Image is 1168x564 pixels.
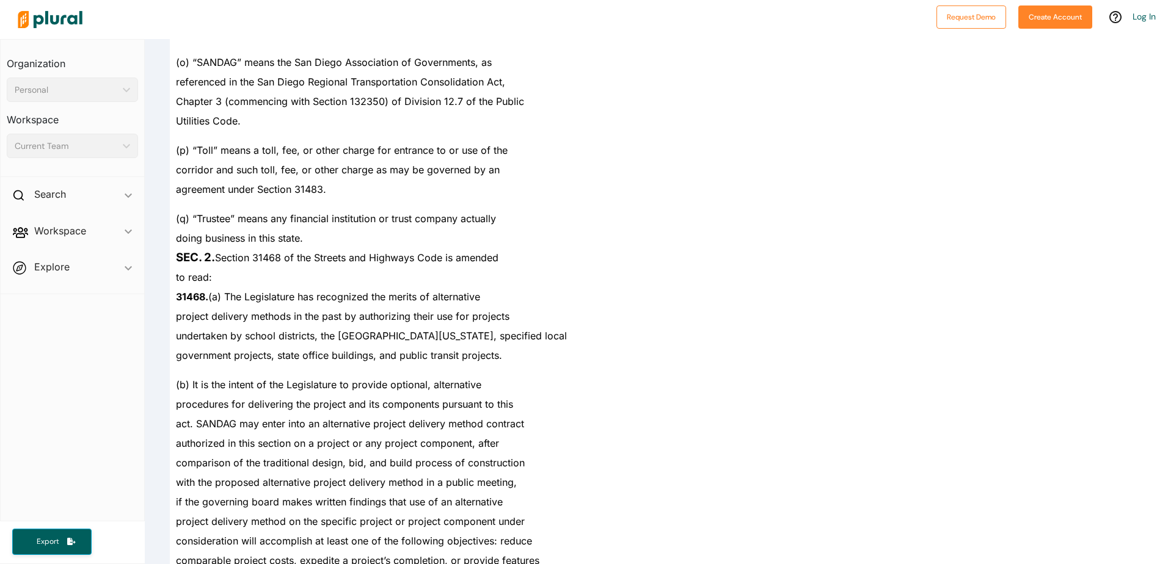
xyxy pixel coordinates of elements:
[176,291,480,303] span: (a) The Legislature has recognized the merits of alternative
[176,398,513,410] span: procedures for delivering the project and its components pursuant to this
[176,183,326,195] span: agreement under Section 31483.
[176,535,532,547] span: consideration will accomplish at least one of the following objectives: reduce
[34,187,66,201] h2: Search
[176,330,567,342] span: undertaken by school districts, the [GEOGRAPHIC_DATA][US_STATE], specified local
[176,515,525,527] span: project delivery method on the specific project or project component under
[176,378,481,391] span: (b) It is the intent of the Legislature to provide optional, alternative
[176,251,498,264] span: Section 31468 of the Streets and Highways Code is amended
[176,56,492,68] span: (o) “SANDAG” means the San Diego Association of Governments, as
[1018,5,1092,29] button: Create Account
[176,476,517,488] span: with the proposed alternative project delivery method in a public meeting,
[176,418,524,430] span: act. SANDAG may enter into an alternative project delivery method contract
[176,164,500,176] span: corridor and such toll, fee, or other charge as may be governed by an
[7,46,138,73] h3: Organization
[1133,11,1156,22] a: Log In
[176,437,499,449] span: authorized in this section on a project or any project component, after
[176,457,525,469] span: comparison of the traditional design, bid, and build process of construction
[1018,10,1092,23] a: Create Account
[176,349,502,361] span: government projects, state office buildings, and public transit projects.
[15,84,118,96] div: Personal
[28,537,67,547] span: Export
[12,529,92,555] button: Export
[936,5,1006,29] button: Request Demo
[176,291,208,303] strong: 31468.
[176,144,508,156] span: (p) “Toll” means a toll, fee, or other charge for entrance to or use of the
[176,95,524,107] span: Chapter 3 (commencing with Section 132350) of Division 12.7 of the Public
[936,10,1006,23] a: Request Demo
[176,496,503,508] span: if the governing board makes written findings that use of an alternative
[176,115,241,127] span: Utilities Code.
[176,310,509,322] span: project delivery methods in the past by authorizing their use for projects
[176,232,303,244] span: doing business in this state.
[15,140,118,153] div: Current Team
[7,102,138,129] h3: Workspace
[176,212,496,225] span: (q) “Trustee” means any financial institution or trust company actually
[176,250,215,264] strong: SEC. 2.
[176,271,212,283] span: to read:
[176,76,505,88] span: referenced in the San Diego Regional Transportation Consolidation Act,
